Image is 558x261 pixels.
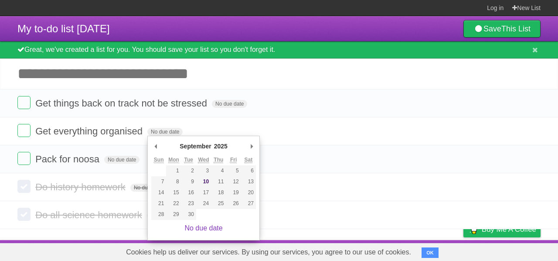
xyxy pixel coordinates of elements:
[247,140,256,153] button: Next Month
[214,157,223,163] abbr: Thursday
[178,140,212,153] div: September
[486,242,541,259] a: Suggest a feature
[151,187,166,198] button: 14
[226,165,241,176] button: 5
[17,96,31,109] label: Done
[35,98,209,109] span: Get things back on track not be stressed
[184,224,222,232] a: No due date
[213,140,229,153] div: 2025
[35,154,102,165] span: Pack for noosa
[196,165,211,176] button: 3
[245,157,253,163] abbr: Saturday
[35,209,144,220] span: Do all science homework
[35,182,128,192] span: Do history homework
[463,20,541,38] a: SaveThis List
[422,242,442,259] a: Terms
[468,222,480,237] img: Buy me a coffee
[154,157,164,163] abbr: Sunday
[226,176,241,187] button: 12
[35,126,145,137] span: Get everything organised
[181,165,196,176] button: 2
[151,176,166,187] button: 7
[181,187,196,198] button: 16
[241,198,256,209] button: 27
[463,221,541,237] a: Buy me a coffee
[452,242,475,259] a: Privacy
[151,209,166,220] button: 28
[196,187,211,198] button: 17
[181,209,196,220] button: 30
[196,198,211,209] button: 24
[226,198,241,209] button: 26
[151,198,166,209] button: 21
[147,212,182,220] span: No due date
[151,140,160,153] button: Previous Month
[230,157,237,163] abbr: Friday
[181,198,196,209] button: 23
[211,165,226,176] button: 4
[211,198,226,209] button: 25
[17,208,31,221] label: Done
[211,176,226,187] button: 11
[241,176,256,187] button: 13
[17,23,110,34] span: My to-do list [DATE]
[212,100,247,108] span: No due date
[168,157,179,163] abbr: Monday
[226,187,241,198] button: 19
[166,176,181,187] button: 8
[241,165,256,176] button: 6
[147,128,183,136] span: No due date
[501,24,531,33] b: This List
[211,187,226,198] button: 18
[17,152,31,165] label: Done
[347,242,366,259] a: About
[482,222,536,237] span: Buy me a coffee
[166,198,181,209] button: 22
[198,157,209,163] abbr: Wednesday
[422,247,439,258] button: OK
[241,187,256,198] button: 20
[376,242,412,259] a: Developers
[196,176,211,187] button: 10
[130,184,166,192] span: No due date
[166,209,181,220] button: 29
[181,176,196,187] button: 9
[184,157,193,163] abbr: Tuesday
[17,180,31,193] label: Done
[17,124,31,137] label: Done
[104,156,139,164] span: No due date
[166,187,181,198] button: 15
[166,165,181,176] button: 1
[117,244,420,261] span: Cookies help us deliver our services. By using our services, you agree to our use of cookies.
